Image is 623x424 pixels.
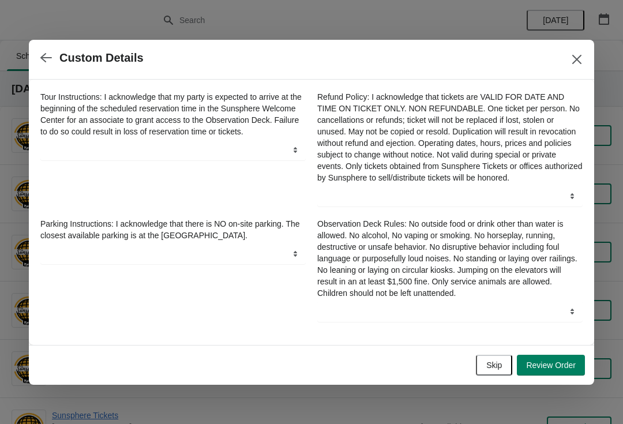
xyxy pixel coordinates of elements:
label: Parking Instructions: I acknowledge that there is NO on-site parking. The closest available parki... [40,218,306,241]
button: Review Order [517,355,585,376]
button: Skip [476,355,512,376]
label: Observation Deck Rules: No outside food or drink other than water is allowed. No alcohol, No vapi... [317,218,583,299]
span: Review Order [526,361,576,370]
label: Tour Instructions: I acknowledge that my party is expected to arrive at the beginning of the sche... [40,91,306,137]
label: Refund Policy: I acknowledge that tickets are VALID FOR DATE AND TIME ON TICKET ONLY. NON REFUNDA... [317,91,583,183]
h2: Custom Details [59,51,144,65]
span: Skip [486,361,502,370]
button: Close [566,49,587,70]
